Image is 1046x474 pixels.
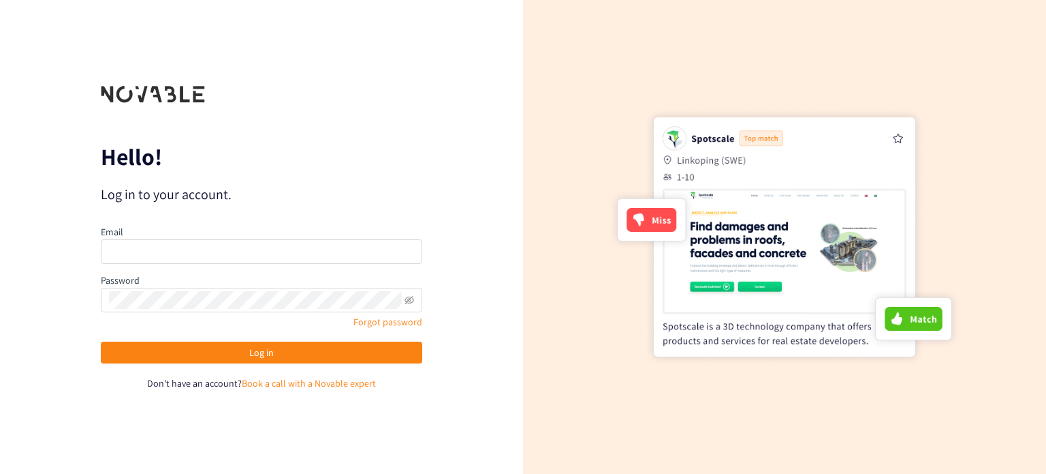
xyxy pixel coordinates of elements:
p: Hello! [101,146,422,168]
span: eye-invisible [405,295,414,305]
label: Email [101,226,123,238]
p: Log in to your account. [101,185,422,204]
span: Don't have an account? [147,377,242,389]
a: Forgot password [353,316,422,328]
span: Log in [249,345,274,360]
label: Password [101,274,140,286]
button: Log in [101,342,422,364]
a: Book a call with a Novable expert [242,377,376,389]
